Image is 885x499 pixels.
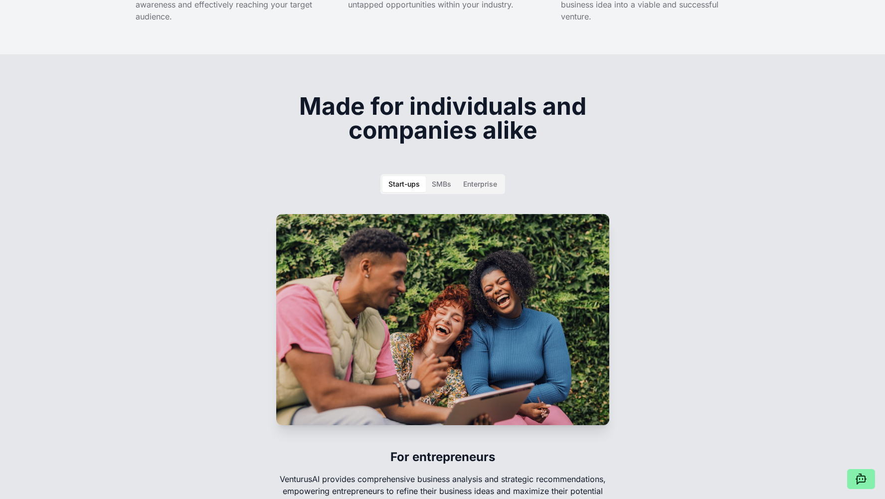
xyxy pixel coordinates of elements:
div: Enterprise [463,179,497,189]
h3: For entrepreneurs [276,441,609,473]
div: Start-ups [388,179,420,189]
img: For entrepreneurs [276,214,609,425]
h2: Made for individuals and companies alike [251,94,634,142]
div: SMBs [432,179,451,189]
